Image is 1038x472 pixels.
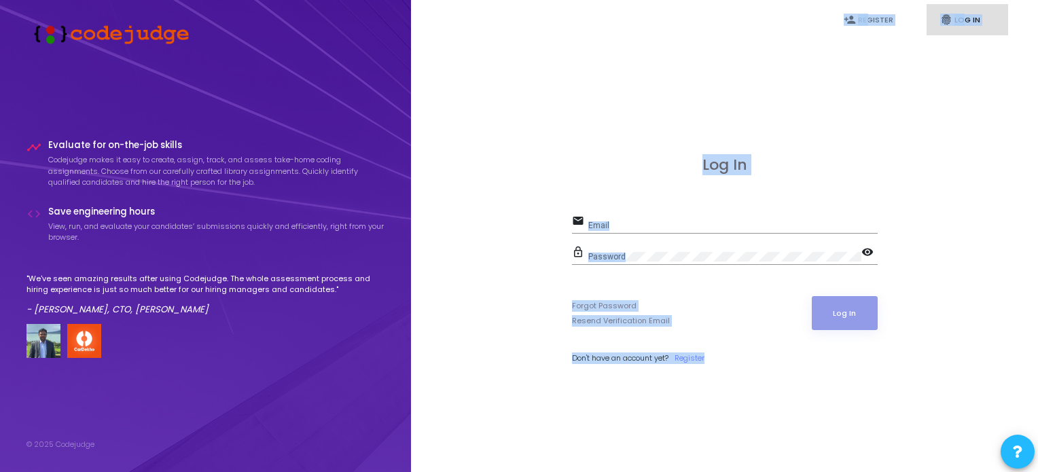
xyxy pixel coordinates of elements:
[675,352,704,364] a: Register
[26,206,41,221] i: code
[927,4,1008,36] a: fingerprintLog In
[26,303,209,316] em: - [PERSON_NAME], CTO, [PERSON_NAME]
[48,154,385,188] p: Codejudge makes it easy to create, assign, track, and assess take-home coding assignments. Choose...
[588,221,878,230] input: Email
[572,352,668,363] span: Don't have an account yet?
[67,324,101,358] img: company-logo
[572,245,588,261] mat-icon: lock_outline
[572,214,588,230] mat-icon: email
[812,296,878,330] button: Log In
[830,4,912,36] a: person_addRegister
[48,221,385,243] p: View, run, and evaluate your candidates’ submissions quickly and efficiently, right from your bro...
[572,300,637,312] a: Forgot Password
[572,156,878,174] h3: Log In
[572,315,670,327] a: Resend Verification Email
[844,14,856,26] i: person_add
[26,140,41,155] i: timeline
[26,273,385,295] p: "We've seen amazing results after using Codejudge. The whole assessment process and hiring experi...
[48,140,385,151] h4: Evaluate for on-the-job skills
[26,439,94,450] div: © 2025 Codejudge
[26,324,60,358] img: user image
[861,245,878,261] mat-icon: visibility
[48,206,385,217] h4: Save engineering hours
[940,14,952,26] i: fingerprint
